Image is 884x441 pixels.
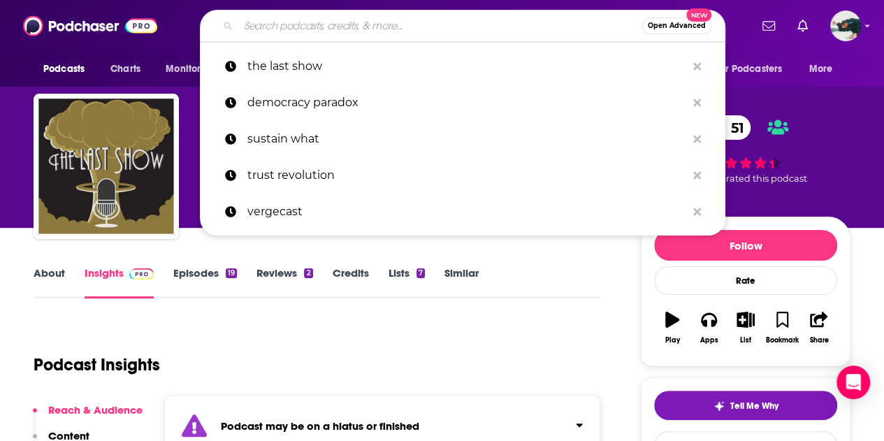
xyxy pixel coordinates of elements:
[730,400,778,412] span: Tell Me Why
[304,268,312,278] div: 2
[43,59,85,79] span: Podcasts
[34,266,65,298] a: About
[766,336,799,345] div: Bookmark
[200,121,725,157] a: sustain what
[717,115,751,140] span: 51
[166,59,215,79] span: Monitoring
[809,59,833,79] span: More
[34,354,160,375] h1: Podcast Insights
[200,157,725,194] a: trust revolution
[200,85,725,121] a: democracy paradox
[713,400,725,412] img: tell me why sparkle
[665,336,680,345] div: Play
[101,56,149,82] a: Charts
[799,56,850,82] button: open menu
[686,8,711,22] span: New
[715,59,782,79] span: For Podcasters
[226,268,237,278] div: 19
[247,48,686,85] p: the last show
[727,303,764,353] button: List
[36,96,176,236] img: The Last Show
[654,266,837,295] div: Rate
[836,366,870,399] div: Open Intercom Messenger
[85,266,154,298] a: InsightsPodchaser Pro
[809,336,828,345] div: Share
[247,85,686,121] p: democracy paradox
[173,266,237,298] a: Episodes19
[740,336,751,345] div: List
[654,230,837,261] button: Follow
[247,194,686,230] p: vergecast
[34,56,103,82] button: open menu
[238,15,642,37] input: Search podcasts, credits, & more...
[256,266,312,298] a: Reviews2
[726,173,807,184] span: rated this podcast
[247,157,686,194] p: trust revolution
[23,13,157,39] img: Podchaser - Follow, Share and Rate Podcasts
[416,268,425,278] div: 7
[700,336,718,345] div: Apps
[247,121,686,157] p: sustain what
[830,10,861,41] button: Show profile menu
[757,14,781,38] a: Show notifications dropdown
[801,303,837,353] button: Share
[200,10,725,42] div: Search podcasts, credits, & more...
[389,266,425,298] a: Lists7
[48,403,143,417] p: Reach & Audience
[830,10,861,41] span: Logged in as fsg.publicity
[110,59,140,79] span: Charts
[221,419,419,433] strong: Podcast may be on a hiatus or finished
[156,56,233,82] button: open menu
[690,303,727,353] button: Apps
[200,48,725,85] a: the last show
[642,17,712,34] button: Open AdvancedNew
[654,303,690,353] button: Play
[641,106,850,193] div: 51 5 peoplerated this podcast
[200,194,725,230] a: vergecast
[703,115,751,140] a: 51
[830,10,861,41] img: User Profile
[129,268,154,280] img: Podchaser Pro
[654,391,837,420] button: tell me why sparkleTell Me Why
[764,303,800,353] button: Bookmark
[792,14,813,38] a: Show notifications dropdown
[333,266,369,298] a: Credits
[706,56,802,82] button: open menu
[444,266,479,298] a: Similar
[648,22,706,29] span: Open Advanced
[33,403,143,429] button: Reach & Audience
